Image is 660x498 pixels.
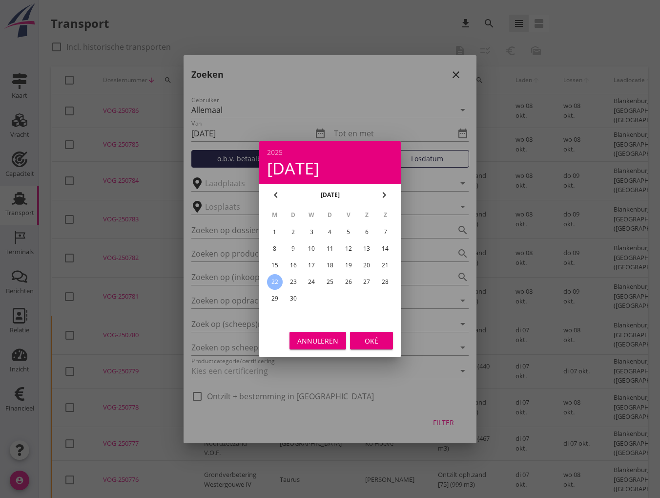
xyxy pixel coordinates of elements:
th: Z [376,207,394,223]
button: 21 [377,258,393,273]
th: D [321,207,339,223]
button: 7 [377,224,393,240]
i: chevron_right [378,189,390,201]
div: 2025 [267,149,393,156]
button: Oké [350,332,393,349]
button: [DATE] [318,188,343,202]
th: D [285,207,302,223]
button: 20 [359,258,374,273]
button: 9 [286,241,301,257]
i: chevron_left [270,189,282,201]
button: 16 [286,258,301,273]
div: [DATE] [267,160,393,176]
button: 14 [377,241,393,257]
button: 3 [304,224,319,240]
button: 23 [286,274,301,290]
button: 2 [286,224,301,240]
button: 5 [341,224,356,240]
button: 18 [322,258,338,273]
th: Z [358,207,376,223]
button: 26 [341,274,356,290]
button: 29 [267,291,283,306]
button: 15 [267,258,283,273]
button: 13 [359,241,374,257]
button: 10 [304,241,319,257]
button: 24 [304,274,319,290]
div: Annuleren [297,335,338,346]
button: 22 [267,274,283,290]
button: 6 [359,224,374,240]
th: W [303,207,320,223]
button: 8 [267,241,283,257]
button: 28 [377,274,393,290]
button: 27 [359,274,374,290]
button: 17 [304,258,319,273]
div: Oké [358,335,385,346]
button: 30 [286,291,301,306]
button: 1 [267,224,283,240]
button: 4 [322,224,338,240]
button: 11 [322,241,338,257]
button: 25 [322,274,338,290]
button: 19 [341,258,356,273]
button: Annuleren [289,332,346,349]
th: M [266,207,284,223]
button: 12 [341,241,356,257]
th: V [340,207,357,223]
